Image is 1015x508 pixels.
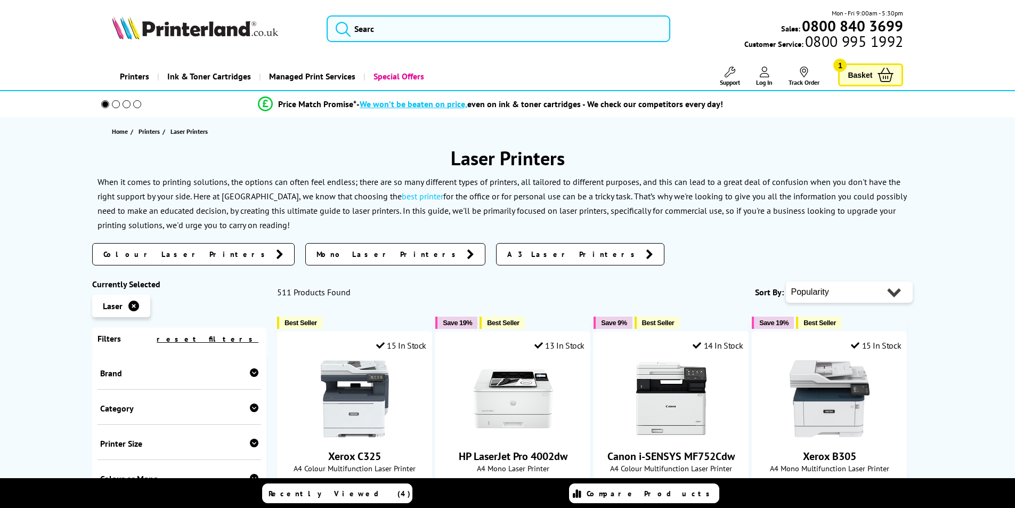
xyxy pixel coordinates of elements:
[587,489,716,498] span: Compare Products
[800,21,903,31] a: 0800 840 3699
[833,59,847,72] span: 1
[435,317,477,329] button: Save 19%
[473,359,553,439] img: HP LaserJet Pro 4002dw
[98,176,906,231] p: When it comes to printing solutions, the options can often feel endless; there are so many differ...
[139,126,160,137] span: Printers
[259,63,363,90] a: Managed Print Services
[100,403,259,414] div: Category
[759,319,789,327] span: Save 19%
[170,127,208,135] span: Laser Printers
[790,430,870,441] a: Xerox B305
[631,359,711,439] img: Canon i-SENSYS MF752Cdw
[720,78,740,86] span: Support
[277,287,351,297] span: 511 Products Found
[851,340,901,351] div: 15 In Stock
[360,99,467,109] span: We won’t be beaten on price,
[631,430,711,441] a: Canon i-SENSYS MF752Cdw
[758,463,901,473] span: A4 Mono Multifunction Laser Printer
[441,463,584,473] span: A4 Mono Laser Printer
[569,483,719,503] a: Compare Products
[315,359,395,439] img: Xerox C325
[363,63,432,90] a: Special Offers
[487,319,519,327] span: Best Seller
[635,317,680,329] button: Best Seller
[100,438,259,449] div: Printer Size
[100,473,259,484] div: Colour or Mono
[92,279,267,289] div: Currently Selected
[278,99,356,109] span: Price Match Promise*
[496,243,664,265] a: A3 Laser Printers
[802,16,903,36] b: 0800 840 3699
[112,63,157,90] a: Printers
[781,23,800,34] span: Sales:
[112,16,278,39] img: Printerland Logo
[103,249,271,260] span: Colour Laser Printers
[848,68,872,82] span: Basket
[157,63,259,90] a: Ink & Toner Cartridges
[327,15,670,42] input: Searc
[534,340,584,351] div: 13 In Stock
[92,243,295,265] a: Colour Laser Printers
[803,319,836,327] span: Best Seller
[599,463,743,473] span: A4 Colour Multifunction Laser Printer
[642,319,675,327] span: Best Seller
[607,449,735,463] a: Canon i-SENSYS MF752Cdw
[98,333,121,344] span: Filters
[832,8,903,18] span: Mon - Fri 9:00am - 5:30pm
[803,36,903,46] span: 0800 995 1992
[103,301,123,311] span: Laser
[112,126,131,137] a: Home
[756,78,773,86] span: Log In
[305,243,485,265] a: Mono Laser Printers
[87,95,895,114] li: modal_Promise
[328,449,381,463] a: Xerox C325
[796,317,841,329] button: Best Seller
[443,319,472,327] span: Save 19%
[285,319,317,327] span: Best Seller
[803,449,856,463] a: Xerox B305
[402,191,443,201] a: best printer
[100,368,259,378] div: Brand
[112,16,314,42] a: Printerland Logo
[376,340,426,351] div: 15 In Stock
[262,483,412,503] a: Recently Viewed (4)
[790,359,870,439] img: Xerox B305
[838,63,903,86] a: Basket 1
[756,67,773,86] a: Log In
[167,63,251,90] span: Ink & Toner Cartridges
[459,449,567,463] a: HP LaserJet Pro 4002dw
[316,249,461,260] span: Mono Laser Printers
[720,67,740,86] a: Support
[315,430,395,441] a: Xerox C325
[269,489,411,498] span: Recently Viewed (4)
[356,99,723,109] div: - even on ink & toner cartridges - We check our competitors every day!
[473,430,553,441] a: HP LaserJet Pro 4002dw
[693,340,743,351] div: 14 In Stock
[755,287,784,297] span: Sort By:
[601,319,627,327] span: Save 9%
[139,126,163,137] a: Printers
[789,67,819,86] a: Track Order
[157,334,258,344] a: reset filters
[594,317,632,329] button: Save 9%
[507,249,640,260] span: A3 Laser Printers
[277,317,322,329] button: Best Seller
[752,317,794,329] button: Save 19%
[480,317,525,329] button: Best Seller
[283,463,426,473] span: A4 Colour Multifunction Laser Printer
[92,146,923,171] h1: Laser Printers
[744,36,903,49] span: Customer Service:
